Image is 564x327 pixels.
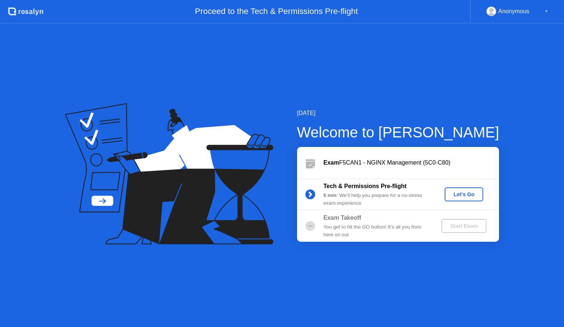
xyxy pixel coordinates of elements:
b: Exam [323,159,339,166]
button: Start Exam [441,219,487,233]
b: Tech & Permissions Pre-flight [323,183,406,189]
div: ▼ [545,7,548,16]
b: 5 min [323,193,337,198]
b: Exam Takeoff [323,215,361,221]
button: Let's Go [445,187,483,201]
div: [DATE] [297,109,499,118]
div: Anonymous [498,7,529,16]
div: Let's Go [448,191,480,197]
div: You get to hit the GO button! It’s all you from here on out [323,223,429,238]
div: F5CAN1 - NGINX Management (5C0-C80) [323,158,499,167]
div: : We’ll help you prepare for a no-stress exam experience [323,192,429,207]
div: Welcome to [PERSON_NAME] [297,121,499,143]
div: Start Exam [444,223,484,229]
